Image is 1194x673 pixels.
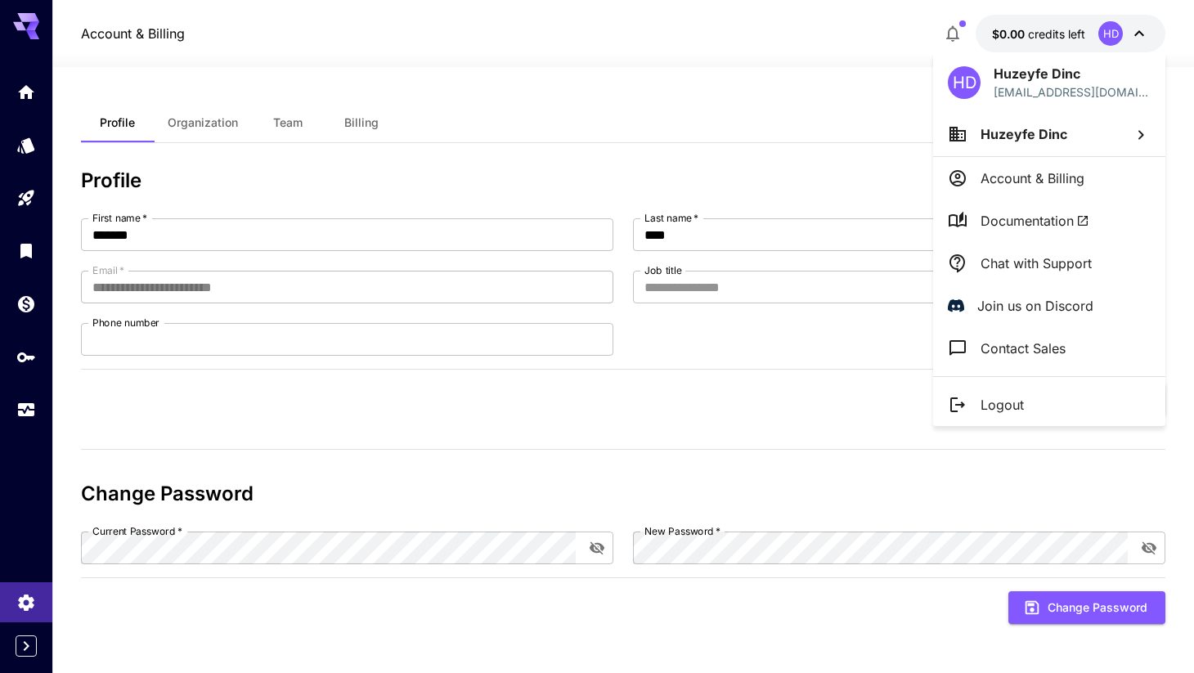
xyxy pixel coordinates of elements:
p: Chat with Support [981,253,1092,273]
span: Huzeyfe Dinc [981,126,1067,142]
p: Logout [981,395,1024,415]
div: HD [948,66,981,99]
p: Account & Billing [981,168,1084,188]
div: huzeyfe.dinctr@gmail.com [994,83,1151,101]
p: Contact Sales [981,339,1066,358]
p: [EMAIL_ADDRESS][DOMAIN_NAME] [994,83,1151,101]
p: Huzeyfe Dinc [994,64,1151,83]
span: Documentation [981,211,1089,231]
button: Huzeyfe Dinc [933,112,1165,156]
p: Join us on Discord [977,296,1093,316]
